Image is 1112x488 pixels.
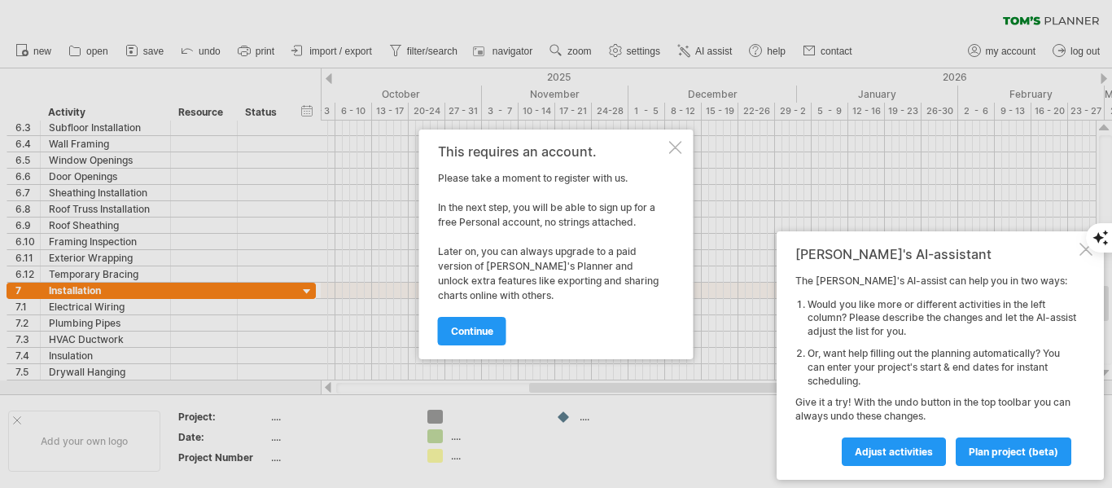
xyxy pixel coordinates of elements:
span: continue [451,325,493,337]
a: Adjust activities [842,437,946,466]
div: [PERSON_NAME]'s AI-assistant [795,246,1076,262]
div: This requires an account. [438,144,666,159]
div: Please take a moment to register with us. In the next step, you will be able to sign up for a fre... [438,144,666,345]
a: continue [438,317,506,345]
li: Would you like more or different activities in the left column? Please describe the changes and l... [808,298,1076,339]
span: plan project (beta) [969,446,1058,458]
div: The [PERSON_NAME]'s AI-assist can help you in two ways: Give it a try! With the undo button in th... [795,275,1076,465]
li: Or, want help filling out the planning automatically? You can enter your project's start & end da... [808,347,1076,388]
span: Adjust activities [855,446,933,458]
a: plan project (beta) [956,437,1071,466]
